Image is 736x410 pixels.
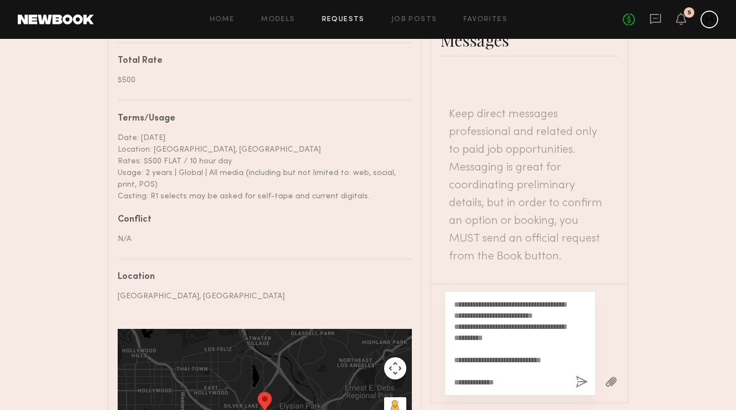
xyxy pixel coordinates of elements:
[118,114,404,123] div: Terms/Usage
[118,132,404,202] div: Date: [DATE] Location: [GEOGRAPHIC_DATA], [GEOGRAPHIC_DATA] Rates: $500 FLAT / 10 hour day Usage:...
[118,216,404,224] div: Conflict
[118,291,404,302] div: [GEOGRAPHIC_DATA], [GEOGRAPHIC_DATA]
[384,357,406,379] button: Map camera controls
[210,16,235,23] a: Home
[261,16,295,23] a: Models
[391,16,437,23] a: Job Posts
[449,106,609,266] header: Keep direct messages professional and related only to paid job opportunities. Messaging is great ...
[322,16,365,23] a: Requests
[688,10,691,16] div: 5
[118,74,404,86] div: $500
[118,273,404,282] div: Location
[118,57,404,66] div: Total Rate
[440,29,618,51] div: Messages
[118,233,404,245] div: N/A
[463,16,507,23] a: Favorites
